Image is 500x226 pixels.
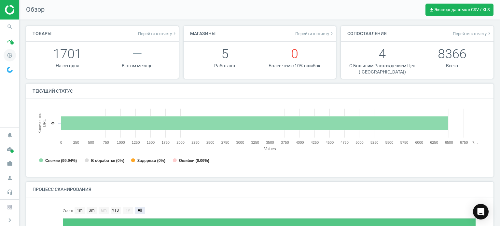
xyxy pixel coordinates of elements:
tspan: Ошибки (0.06%) [179,158,209,163]
text: 3250 [251,140,259,144]
i: cloud_done [4,143,16,155]
i: pie_chart_outlined [4,49,16,61]
button: get_appЭкспорт данных в CSV / XLS [425,4,493,16]
text: 1y [126,208,130,213]
p: 1701 [33,45,102,63]
text: 1250 [132,140,140,144]
p: С Большим Расхождением Цен ([GEOGRAPHIC_DATA]) [347,63,417,75]
p: 0 [260,45,329,63]
i: timeline [4,35,16,47]
i: keyboard_arrow_right [172,31,177,36]
img: wGWNvw8QSZomAAAAABJRU5ErkJggg== [7,67,13,73]
tspan: Свежие (99.94%) [45,158,77,163]
text: 1500 [147,140,155,144]
text: YTD [112,208,119,213]
text: 500 [88,140,94,144]
span: — [132,46,142,61]
span: Перейти к отчету [453,31,492,36]
p: Работают [190,63,260,69]
tspan: Задержки (0%) [137,158,165,163]
tspan: 7… [472,140,478,144]
text: 3000 [236,140,244,144]
text: 4000 [296,140,304,144]
p: 8366 [417,45,487,63]
tspan: В обработке (0%) [91,158,124,163]
i: get_app [429,7,434,12]
tspan: URL [42,119,47,127]
text: 1750 [162,140,170,144]
h4: Магазины [184,26,222,41]
text: 5000 [355,140,363,144]
text: 3500 [266,140,274,144]
text: 2750 [221,140,229,144]
text: 5750 [400,140,408,144]
p: В этом месяце [102,63,172,69]
tspan: Количество [37,113,42,134]
p: 4 [347,45,417,63]
span: Перейти к отчету [138,31,177,36]
text: 5500 [385,140,393,144]
text: 750 [103,140,109,144]
text: 250 [73,140,79,144]
span: Обзор [20,5,45,14]
text: 6500 [445,140,453,144]
h4: Процесс сканирования [26,182,98,197]
text: 6250 [430,140,438,144]
text: 1m [77,208,83,213]
text: 0 [60,140,62,144]
p: Всего [417,63,487,69]
tspan: Values [264,147,276,151]
i: headset_mic [4,186,16,198]
div: Open Intercom Messenger [473,204,489,219]
i: notifications [4,129,16,141]
a: Перейти к отчетуkeyboard_arrow_right [138,31,177,36]
text: 2250 [191,140,199,144]
text: 3750 [281,140,289,144]
text: 4750 [340,140,348,144]
text: All [137,208,142,213]
text: 6750 [460,140,468,144]
i: search [4,20,16,33]
text: 4250 [311,140,319,144]
text: 6m [101,208,107,213]
text: 5250 [370,140,378,144]
text: 2500 [206,140,214,144]
text: 4500 [326,140,334,144]
text: 3m [89,208,95,213]
button: chevron_right [2,216,18,224]
i: person [4,172,16,184]
a: Перейти к отчетуkeyboard_arrow_right [295,31,334,36]
text: 6000 [415,140,423,144]
text: Zoom [63,208,73,213]
h4: Товары [26,26,58,41]
text: 2000 [176,140,184,144]
span: Экспорт данных в CSV / XLS [429,7,490,12]
h4: Сопоставления [341,26,393,41]
text: 1000 [117,140,125,144]
text: 0 [50,122,55,125]
h4: Текущий статус [26,84,79,99]
i: keyboard_arrow_right [487,31,492,36]
p: На сегодня [33,63,102,69]
a: Перейти к отчетуkeyboard_arrow_right [453,31,492,36]
i: chevron_right [6,216,14,224]
img: ajHJNr6hYgQAAAAASUVORK5CYII= [5,5,51,15]
i: work [4,157,16,170]
i: keyboard_arrow_right [329,31,334,36]
span: Перейти к отчету [295,31,334,36]
p: Более чем с 10% ошибок [260,63,329,69]
p: 5 [190,45,260,63]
